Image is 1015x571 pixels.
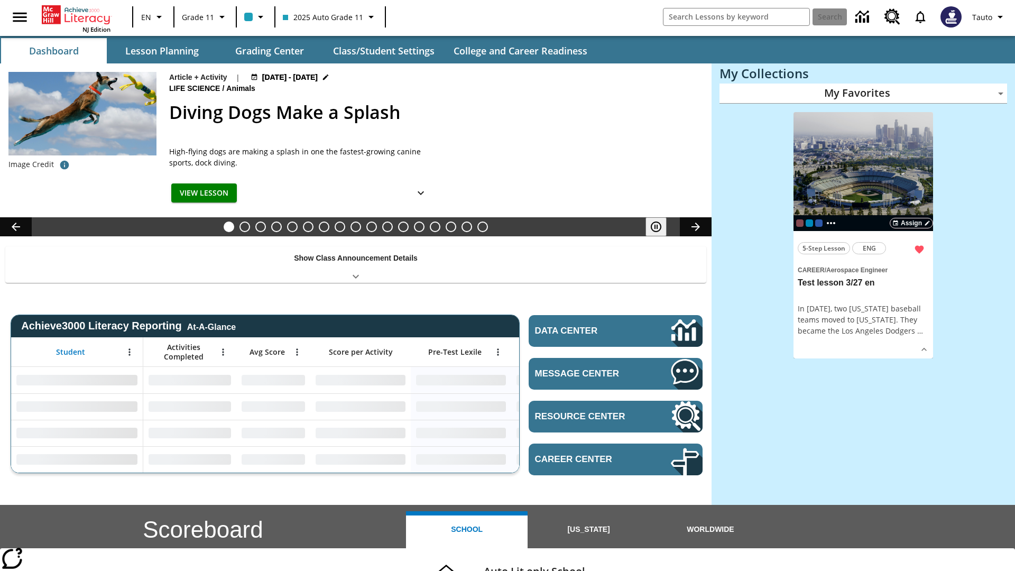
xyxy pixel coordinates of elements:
[826,266,888,274] span: Aerospace Engineer
[511,446,612,473] div: No Data,
[42,3,110,33] div: Home
[215,344,231,360] button: Open Menu
[169,83,222,95] span: Life Science
[511,420,612,446] div: No Data,
[798,264,929,275] span: Topic: Career/Aerospace Engineer
[169,72,227,83] p: Article + Activity
[511,393,612,420] div: No Data,
[680,217,712,236] button: Lesson carousel, Next
[890,218,933,228] button: Assign Choose Dates
[169,146,433,168] div: High-flying dogs are making a splash in one the fastest-growing canine sports, dock diving.
[462,222,472,232] button: Slide 16 Point of View
[490,344,506,360] button: Open Menu
[226,83,257,95] span: Animals
[335,222,345,232] button: Slide 8 Attack of the Terrifying Tomatoes
[878,3,907,31] a: Resource Center, Will open in new tab
[262,72,318,83] span: [DATE] - [DATE]
[1,38,107,63] button: Dashboard
[329,347,393,357] span: Score per Activity
[798,303,929,336] div: In [DATE], two [US_STATE] baseball teams moved to [US_STATE]. They became the Los Angeles Dodgers
[511,367,612,393] div: No Data,
[934,3,968,31] button: Select a new avatar
[283,12,363,23] span: 2025 Auto Grade 11
[719,84,1007,104] div: My Favorites
[793,112,933,359] div: lesson details
[217,38,322,63] button: Grading Center
[645,217,677,236] div: Pause
[325,38,443,63] button: Class/Student Settings
[907,3,934,31] a: Notifications
[54,155,75,174] button: Image credit: Gloria Anderson/Alamy Stock Photo
[82,25,110,33] span: NJ Edition
[303,222,313,232] button: Slide 6 The Last Homesteaders
[798,278,929,289] h3: Test lesson 3/27 en
[535,411,639,422] span: Resource Center
[4,2,35,33] button: Open side menu
[182,12,214,23] span: Grade 11
[109,38,215,63] button: Lesson Planning
[236,446,310,473] div: No Data,
[815,219,823,227] div: OL 2025 Auto Grade 7
[535,454,639,465] span: Career Center
[5,246,706,283] div: Show Class Announcement Details
[910,240,929,259] button: Remove from Favorites
[825,266,826,274] span: /
[663,8,809,25] input: search field
[366,222,377,232] button: Slide 10 The Invasion of the Free CD
[806,219,813,227] div: 205 Auto Grade 11
[916,342,932,357] button: Show Details
[122,344,137,360] button: Open Menu
[169,99,699,126] h2: Diving Dogs Make a Splash
[294,253,418,264] p: Show Class Announcement Details
[410,183,431,203] button: Show Details
[271,222,282,232] button: Slide 4 Dirty Jobs Kids Had To Do
[136,7,170,26] button: Language: EN, Select a language
[529,358,703,390] a: Message Center
[240,7,271,26] button: Class color is light blue. Change class color
[406,511,528,548] button: School
[279,7,382,26] button: Class: 2025 Auto Grade 11, Select your class
[802,243,845,254] span: 5-Step Lesson
[796,219,804,227] div: OL 2025 Auto Grade 12
[255,222,266,232] button: Slide 3 Do You Want Fries With That?
[224,222,234,232] button: Slide 1 Diving Dogs Make a Splash
[287,222,298,232] button: Slide 5 Cars of the Future?
[149,343,218,362] span: Activities Completed
[236,420,310,446] div: No Data,
[236,367,310,393] div: No Data,
[414,222,425,232] button: Slide 13 Career Lesson
[529,315,703,347] a: Data Center
[8,159,54,170] p: Image Credit
[798,266,825,274] span: Career
[8,72,156,155] img: A dog is jumping high in the air in an attempt to grab a yellow toy with its mouth.
[719,66,1007,81] h3: My Collections
[382,222,393,232] button: Slide 11 Mixed Practice: Citing Evidence
[849,3,878,32] a: Data Center
[477,222,488,232] button: Slide 17 The Constitution's Balancing Act
[350,222,361,232] button: Slide 9 Fashion Forward in Ancient Rome
[798,242,850,254] button: 5-Step Lesson
[171,183,237,203] button: View Lesson
[650,511,771,548] button: Worldwide
[863,243,876,254] span: ENG
[143,446,236,473] div: No Data,
[940,6,962,27] img: Avatar
[178,7,233,26] button: Grade: Grade 11, Select a grade
[968,7,1011,26] button: Profile/Settings
[187,320,236,332] div: At-A-Glance
[222,84,224,93] span: /
[645,217,667,236] button: Pause
[143,393,236,420] div: No Data,
[250,347,285,357] span: Avg Score
[56,347,85,357] span: Student
[141,12,151,23] span: EN
[143,420,236,446] div: No Data,
[446,222,456,232] button: Slide 15 Hooray for Constitution Day!
[825,217,837,229] button: Show more classes
[430,222,440,232] button: Slide 14 Between Two Worlds
[535,369,639,379] span: Message Center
